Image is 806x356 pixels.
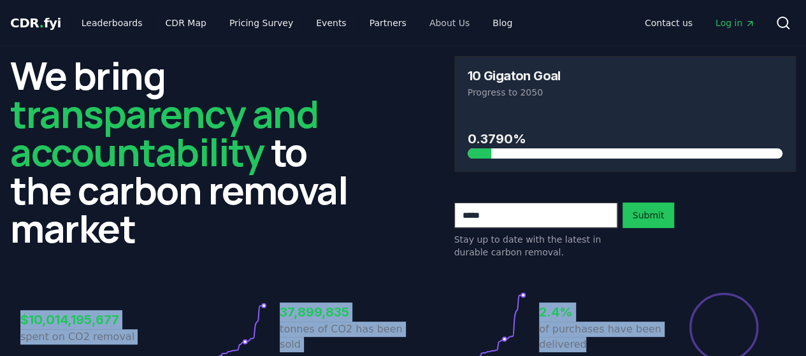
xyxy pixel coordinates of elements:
[359,11,417,34] a: Partners
[539,303,663,322] h3: 2.4%
[468,129,783,148] h3: 0.3790%
[10,15,61,31] span: CDR fyi
[10,87,318,178] span: transparency and accountability
[306,11,356,34] a: Events
[10,56,352,247] h2: We bring to the carbon removal market
[71,11,522,34] nav: Main
[20,329,144,345] p: spent on CO2 removal
[635,11,765,34] nav: Main
[10,14,61,32] a: CDR.fyi
[419,11,480,34] a: About Us
[468,86,783,99] p: Progress to 2050
[454,233,617,259] p: Stay up to date with the latest in durable carbon removal.
[716,17,755,29] span: Log in
[40,15,44,31] span: .
[539,322,663,352] p: of purchases have been delivered
[622,203,675,228] button: Submit
[71,11,153,34] a: Leaderboards
[155,11,217,34] a: CDR Map
[635,11,703,34] a: Contact us
[280,303,403,322] h3: 37,899,835
[482,11,522,34] a: Blog
[20,310,144,329] h3: $10,014,195,677
[705,11,765,34] a: Log in
[280,322,403,352] p: tonnes of CO2 has been sold
[219,11,303,34] a: Pricing Survey
[468,69,561,82] h3: 10 Gigaton Goal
